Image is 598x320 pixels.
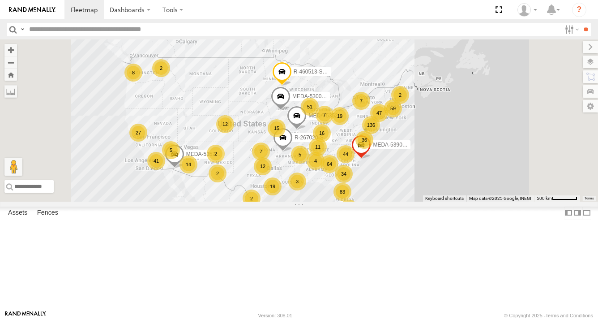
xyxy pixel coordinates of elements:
[469,196,531,201] span: Map data ©2025 Google, INEGI
[4,56,17,69] button: Zoom out
[294,69,333,75] span: R-460513-Swing
[258,313,292,318] div: Version: 308.01
[582,207,591,220] label: Hide Summary Table
[534,195,580,202] button: Map Scale: 500 km per 53 pixels
[207,145,225,163] div: 2
[301,98,319,116] div: 51
[209,164,226,182] div: 2
[313,124,331,142] div: 16
[333,183,351,201] div: 83
[216,115,234,133] div: 12
[295,135,334,141] span: R-267020-Swing
[320,155,338,173] div: 64
[537,196,552,201] span: 500 km
[162,141,180,159] div: 5
[561,23,581,36] label: Search Filter Options
[546,313,593,318] a: Terms and Conditions
[316,106,333,124] div: 7
[264,177,282,195] div: 19
[152,59,170,77] div: 2
[307,152,325,170] div: 4
[308,113,355,119] span: MEDA-535204-Roll
[4,158,22,176] button: Drag Pegman onto the map to open Street View
[425,195,464,202] button: Keyboard shortcuts
[355,131,373,149] div: 36
[583,100,598,112] label: Map Settings
[268,119,286,137] div: 15
[243,190,261,208] div: 2
[4,207,32,219] label: Assets
[573,207,582,220] label: Dock Summary Table to the Right
[514,3,540,17] div: Tim Albro
[337,145,355,163] div: 44
[288,173,306,190] div: 3
[9,7,56,13] img: rand-logo.svg
[352,92,370,110] div: 7
[129,124,147,142] div: 27
[309,138,327,156] div: 11
[391,86,409,104] div: 2
[179,156,197,173] div: 14
[335,165,353,183] div: 34
[292,94,338,100] span: MEDA-530002-Roll
[504,313,593,318] div: © Copyright 2025 -
[585,197,594,200] a: Terms (opens in new tab)
[4,44,17,56] button: Zoom in
[572,3,586,17] i: ?
[373,142,419,148] span: MEDA-539001-Roll
[564,207,573,220] label: Dock Summary Table to the Left
[384,99,402,117] div: 59
[5,311,46,320] a: Visit our Website
[124,64,142,82] div: 8
[252,143,270,160] div: 7
[291,146,309,164] div: 5
[331,107,349,125] div: 19
[370,104,388,122] div: 47
[4,85,17,98] label: Measure
[254,157,272,175] div: 12
[19,23,26,36] label: Search Query
[33,207,63,219] label: Fences
[186,151,232,158] span: MEDA-535215-Roll
[147,152,165,170] div: 41
[4,69,17,81] button: Zoom Home
[362,116,380,134] div: 136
